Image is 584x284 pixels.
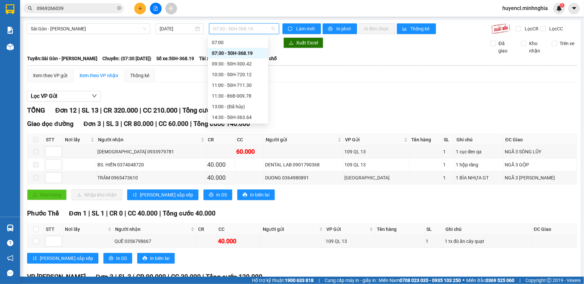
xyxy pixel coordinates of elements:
[504,171,577,184] td: NGÃ 3 [PERSON_NAME]
[522,25,539,32] span: Lọc CR
[425,224,444,235] th: SL
[143,256,147,261] span: printer
[345,136,403,143] span: VP Gửi
[171,273,201,281] span: CC 30.000
[7,255,13,261] span: notification
[336,25,352,32] span: In phơi
[82,106,98,114] span: SL 13
[109,209,123,217] span: CR 0
[344,161,408,168] div: 109 QL 13
[150,3,162,14] button: file-add
[84,120,101,128] span: Đơn 3
[116,255,127,262] span: In DS
[69,209,87,217] span: Đơn 1
[504,158,577,171] td: NGÃ 3 GỘP
[444,224,532,235] th: Ghi chú
[203,189,232,200] button: printerIn DS
[571,5,577,11] span: caret-down
[456,161,502,168] div: 1 hộp răng
[193,120,250,128] span: Tổng cước 140.000
[150,255,169,262] span: In biên lai
[243,192,247,198] span: printer
[410,134,442,145] th: Tên hàng
[426,238,442,245] div: 1
[55,106,77,114] span: Đơn 12
[217,224,261,235] th: CC
[114,238,195,245] div: QUẾ 0356798667
[7,240,13,246] span: question-circle
[379,277,461,284] span: Miền Nam
[445,238,531,245] div: 1 tx đò ăn cây quạt
[282,23,321,34] button: syncLàm mới
[288,26,294,32] span: sync
[265,174,342,181] div: DUONG 0364980891
[128,209,158,217] span: CC 40.000
[28,6,32,11] span: search
[106,120,119,128] span: SL 3
[466,277,514,284] span: Miền Bắc
[325,277,377,284] span: Cung cấp máy in - giấy in:
[216,191,227,198] span: In DS
[213,24,275,34] span: 07:30 - 50H-368.19
[133,192,137,198] span: sort-ascending
[285,278,314,283] strong: 1900 633 818
[325,235,375,248] td: 109 QL 13
[37,5,116,12] input: Tìm tên, số ĐT hoặc mã đơn
[179,106,181,114] span: |
[7,225,14,232] img: warehouse-icon
[130,72,149,79] div: Thống kê
[237,189,275,200] button: printerIn biên lai
[343,145,410,158] td: 109 QL 13
[138,6,143,11] span: plus
[212,114,264,121] div: 14:30 - 50H-363.64
[212,49,264,57] div: 07:30 - 50H-368.19
[265,161,342,168] div: DENTAL LAB 0901790368
[160,25,194,32] input: 13/09/2025
[497,4,553,12] span: huyencl.minhnghia
[44,134,63,145] th: STT
[124,120,154,128] span: CR 80.000
[7,43,14,50] img: warehouse-icon
[486,278,514,283] strong: 0369 525 060
[33,72,67,79] div: Xem theo VP gửi
[443,148,453,155] div: 1
[327,226,368,233] span: VP Gửi
[137,253,175,264] button: printerIn biên lai
[455,134,504,145] th: Ghi chú
[97,161,205,168] div: BS. HIỀN 0374048720
[491,23,510,34] img: 9k=
[88,209,90,217] span: |
[463,279,465,282] span: ⚪️
[343,171,410,184] td: Sài Gòn
[97,174,205,181] div: TRÂM 0965473610
[212,60,264,67] div: 09:30 - 50H-300.42
[207,160,234,169] div: 40.000
[27,120,74,128] span: Giao dọc đường
[97,148,205,155] div: [DEMOGRAPHIC_DATA] 0933979781
[136,273,166,281] span: CR 90.000
[547,278,552,283] span: copyright
[169,6,173,11] span: aim
[27,273,86,281] span: VP [PERSON_NAME]
[202,273,204,281] span: |
[504,134,577,145] th: ĐC Giao
[532,224,577,235] th: ĐC Giao
[212,39,264,46] div: 07:00
[212,92,264,100] div: 11:30 - 86B-009.78
[27,209,59,217] span: Phước Thể
[115,226,189,233] span: Người nhận
[44,224,63,235] th: STT
[140,191,193,198] span: [PERSON_NAME] sắp xếp
[526,40,547,54] span: Kho nhận
[250,191,269,198] span: In biên lai
[165,3,177,14] button: aim
[182,106,240,114] span: Tổng cước 530.000
[159,209,161,217] span: |
[31,92,57,100] span: Lọc VP Gửi
[400,278,461,283] strong: 0708 023 035 - 0935 103 250
[442,134,455,145] th: SL
[31,24,146,34] span: Sài Gòn - Phan Rí
[207,173,234,182] div: 40.000
[547,25,564,32] span: Lọc CC
[561,3,563,8] span: 1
